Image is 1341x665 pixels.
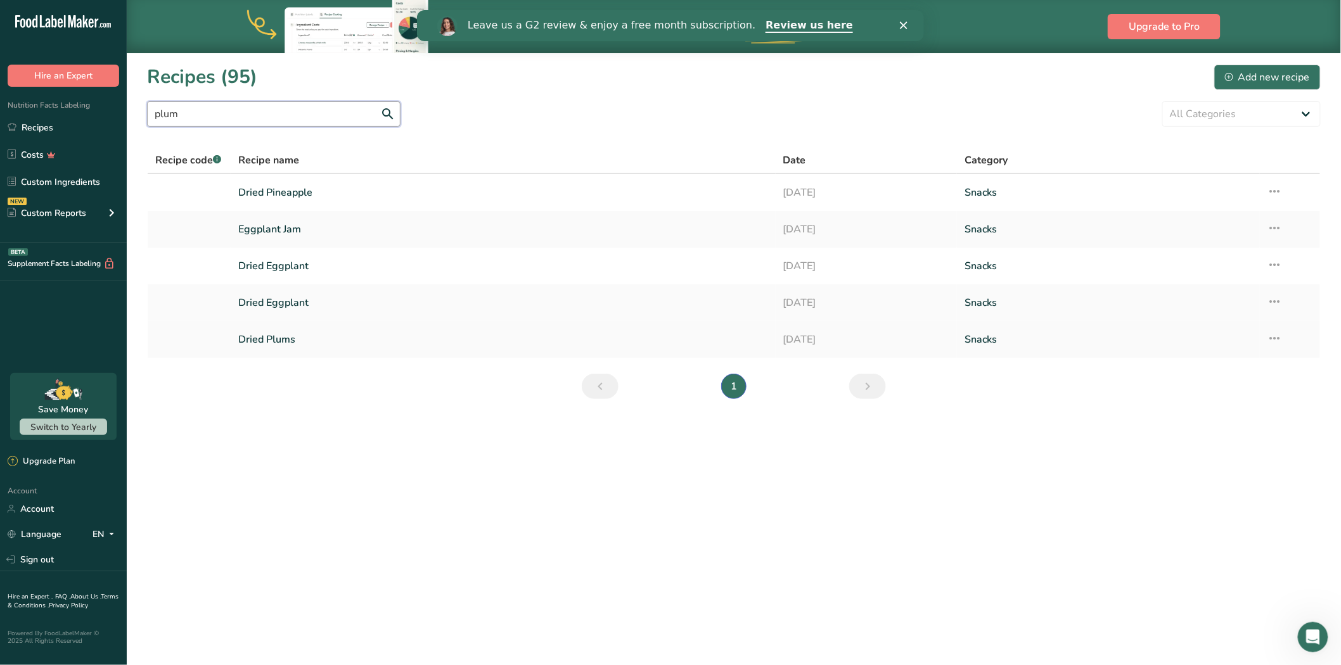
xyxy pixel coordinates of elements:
a: Previous page [582,374,619,399]
div: Upgrade Plan [8,455,75,468]
input: Search for recipe [147,101,401,127]
div: Powered By FoodLabelMaker © 2025 All Rights Reserved [8,630,119,645]
div: BETA [8,248,28,256]
a: Snacks [965,326,1252,353]
div: Save Money [39,403,89,416]
a: Eggplant Jam [238,216,768,243]
div: EN [93,527,119,542]
a: Snacks [965,289,1252,316]
div: Add new recipe [1225,70,1310,85]
span: Category [965,153,1008,168]
a: Dried Plums [238,326,768,353]
iframe: Intercom live chat banner [417,10,924,41]
a: Dried Eggplant [238,289,768,316]
a: [DATE] [783,253,950,279]
a: Snacks [965,179,1252,206]
a: Hire an Expert . [8,592,53,601]
a: FAQ . [55,592,70,601]
span: Date [783,153,806,168]
iframe: Intercom live chat [1298,622,1328,652]
button: Hire an Expert [8,65,119,87]
a: Dried Pineapple [238,179,768,206]
a: Language [8,523,61,545]
a: About Us . [70,592,101,601]
span: Recipe Costing [745,27,826,42]
a: [DATE] [783,216,950,243]
span: Switch to Yearly [30,421,96,433]
div: Upgrade to Pro [677,1,868,53]
span: Recipe name [238,153,299,168]
span: Try our New Feature [677,27,868,42]
span: Upgrade to Pro [1129,19,1200,34]
div: Close [483,11,496,19]
a: Privacy Policy [49,601,88,610]
a: Dried Eggplant [238,253,768,279]
button: Add new recipe [1214,65,1321,90]
span: Recipe code [155,153,221,167]
h1: Recipes (95) [147,63,257,91]
a: [DATE] [783,179,950,206]
a: Snacks [965,253,1252,279]
a: Snacks [965,216,1252,243]
div: Custom Reports [8,206,86,220]
div: NEW [8,198,27,205]
button: Upgrade to Pro [1108,14,1221,39]
button: Switch to Yearly [20,419,107,435]
a: Terms & Conditions . [8,592,119,610]
a: Next page [849,374,886,399]
a: [DATE] [783,326,950,353]
a: [DATE] [783,289,950,316]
